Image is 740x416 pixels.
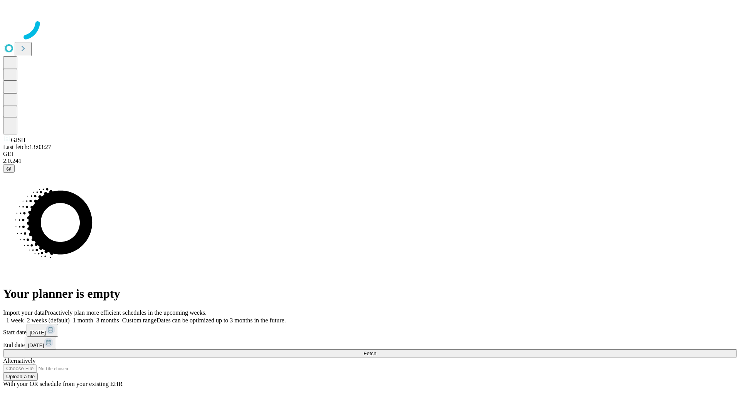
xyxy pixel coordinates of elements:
[3,309,45,316] span: Import your data
[3,357,35,364] span: Alternatively
[3,151,737,158] div: GEI
[156,317,286,324] span: Dates can be optimized up to 3 months in the future.
[27,324,58,337] button: [DATE]
[3,158,737,164] div: 2.0.241
[3,287,737,301] h1: Your planner is empty
[25,337,56,349] button: [DATE]
[73,317,93,324] span: 1 month
[3,164,15,173] button: @
[3,381,123,387] span: With your OR schedule from your existing EHR
[6,317,24,324] span: 1 week
[363,351,376,356] span: Fetch
[28,342,44,348] span: [DATE]
[11,137,25,143] span: GJSH
[3,337,737,349] div: End date
[3,144,51,150] span: Last fetch: 13:03:27
[96,317,119,324] span: 3 months
[6,166,12,171] span: @
[3,372,38,381] button: Upload a file
[3,349,737,357] button: Fetch
[3,324,737,337] div: Start date
[27,317,70,324] span: 2 weeks (default)
[122,317,156,324] span: Custom range
[30,330,46,335] span: [DATE]
[45,309,207,316] span: Proactively plan more efficient schedules in the upcoming weeks.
